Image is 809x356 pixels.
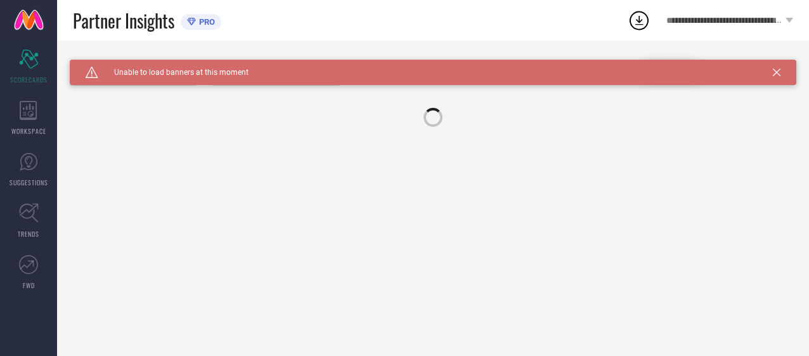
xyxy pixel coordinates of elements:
[11,126,46,136] span: WORKSPACE
[18,229,39,239] span: TRENDS
[23,280,35,290] span: FWD
[628,9,650,32] div: Open download list
[196,17,215,27] span: PRO
[10,75,48,84] span: SCORECARDS
[70,60,197,69] div: Brand
[98,68,249,77] span: Unable to load banners at this moment
[73,8,174,34] span: Partner Insights
[10,178,48,187] span: SUGGESTIONS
